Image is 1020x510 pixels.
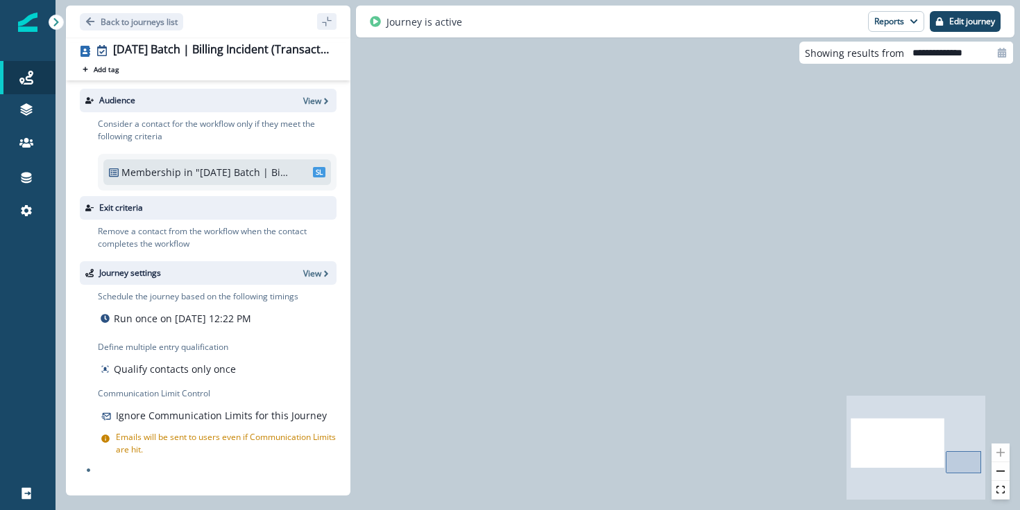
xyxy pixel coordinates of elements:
[317,13,337,30] button: sidebar collapse toggle
[868,11,924,32] button: Reports
[98,387,337,400] p: Communication Limit Control
[992,481,1010,500] button: fit view
[80,13,183,30] button: Go back
[98,341,239,353] p: Define multiple entry qualification
[98,118,337,143] p: Consider a contact for the workflow only if they meet the following criteria
[113,43,331,58] div: [DATE] Batch | Billing Incident (Transactional)
[114,311,251,326] p: Run once on [DATE] 12:22 PM
[98,225,337,250] p: Remove a contact from the workflow when the contact completes the workflow
[303,267,331,279] button: View
[116,408,327,423] p: Ignore Communication Limits for this Journey
[121,165,181,179] p: Membership
[184,165,193,179] p: in
[18,12,37,32] img: Inflection
[94,65,119,73] p: Add tag
[114,362,236,376] p: Qualify contacts only once
[386,15,462,29] p: Journey is active
[101,16,178,28] p: Back to journeys list
[99,94,135,107] p: Audience
[98,290,298,303] p: Schedule the journey based on the following timings
[116,431,337,456] p: Emails will be sent to users even if Communication Limits are hit.
[196,165,289,179] p: "[DATE] Batch | Billing Incident"
[949,17,995,26] p: Edit journey
[313,167,325,177] span: SL
[303,267,321,279] p: View
[805,46,904,60] p: Showing results from
[99,267,161,279] p: Journey settings
[99,202,143,214] p: Exit criteria
[992,462,1010,481] button: zoom out
[930,11,1001,32] button: Edit journey
[80,64,121,75] button: Add tag
[303,95,321,107] p: View
[303,95,331,107] button: View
